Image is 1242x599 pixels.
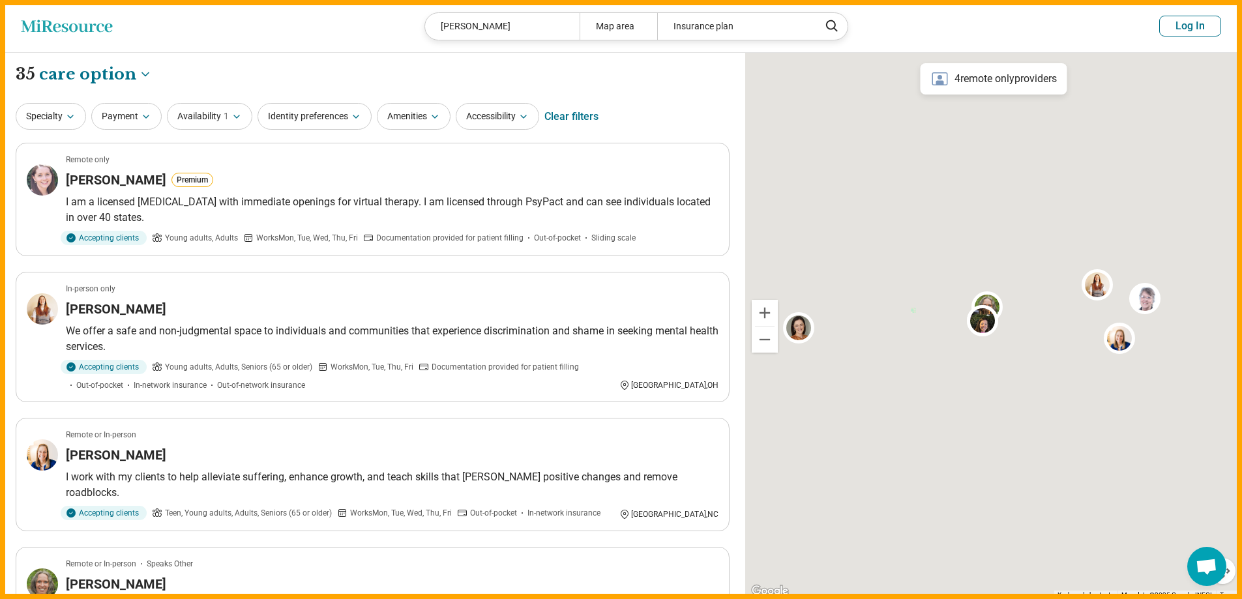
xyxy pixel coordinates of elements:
span: 1 [224,110,229,123]
button: Zoom in [752,300,778,326]
div: Clear filters [544,101,599,132]
span: Documentation provided for patient filling [376,232,524,244]
button: Care options [39,63,152,85]
span: In-network insurance [527,507,600,519]
span: care option [39,63,136,85]
div: [PERSON_NAME] [425,13,580,40]
span: In-network insurance [134,379,207,391]
p: I am a licensed [MEDICAL_DATA] with immediate openings for virtual therapy. I am licensed through... [66,194,718,226]
a: Terms [1220,591,1238,598]
p: In-person only [66,283,115,295]
span: Map data ©2025 Google, INEGI [1121,591,1212,598]
button: Specialty [16,103,86,130]
div: [GEOGRAPHIC_DATA] , OH [619,379,718,391]
div: 4 remote only providers [921,63,1067,95]
span: Out-of-pocket [76,379,123,391]
h3: [PERSON_NAME] [66,446,166,464]
button: Accessibility [456,103,539,130]
span: Out-of-pocket [470,507,517,519]
p: Remote or In-person [66,429,136,441]
button: Zoom out [752,327,778,353]
span: Out-of-network insurance [217,379,305,391]
div: Accepting clients [61,360,147,374]
button: Log In [1159,16,1221,37]
span: Works Mon, Tue, Wed, Thu, Fri [350,507,452,519]
a: Open chat [1187,547,1226,586]
button: Availability1 [167,103,252,130]
p: Remote only [66,154,110,166]
button: Amenities [377,103,451,130]
span: Teen, Young adults, Adults, Seniors (65 or older) [165,507,332,519]
h1: 35 [16,63,152,85]
div: Insurance plan [657,13,812,40]
span: Out-of-pocket [534,232,581,244]
span: Young adults, Adults [165,232,238,244]
span: Young adults, Adults, Seniors (65 or older) [165,361,312,373]
div: Accepting clients [61,506,147,520]
div: Accepting clients [61,231,147,245]
h3: [PERSON_NAME] [66,300,166,318]
h3: [PERSON_NAME] [66,575,166,593]
p: I work with my clients to help alleviate suffering, enhance growth, and teach skills that [PERSON... [66,469,718,501]
span: Works Mon, Tue, Wed, Thu, Fri [256,232,358,244]
span: Documentation provided for patient filling [432,361,579,373]
span: Works Mon, Tue, Thu, Fri [331,361,413,373]
button: Identity preferences [258,103,372,130]
div: [GEOGRAPHIC_DATA] , NC [619,508,718,520]
p: Remote or In-person [66,558,136,570]
div: Map area [580,13,657,40]
h3: [PERSON_NAME] [66,171,166,189]
p: We offer a safe and non-judgmental space to individuals and communities that experience discrimin... [66,323,718,355]
span: Speaks Other [147,558,193,570]
span: Sliding scale [591,232,636,244]
button: Premium [171,173,213,187]
button: Payment [91,103,162,130]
